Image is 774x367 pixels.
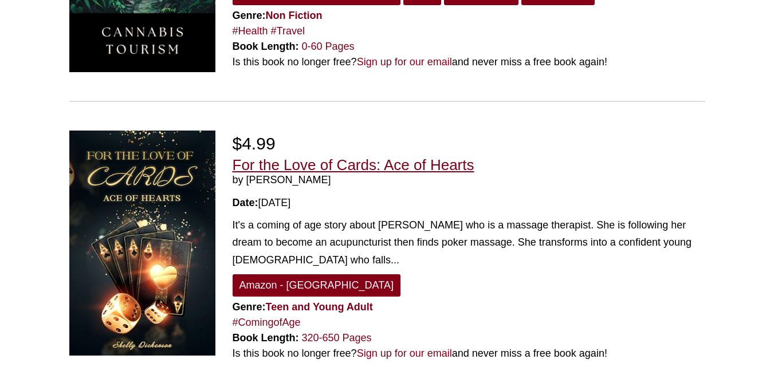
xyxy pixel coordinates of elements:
[233,317,301,328] a: #ComingofAge
[266,301,373,313] a: Teen and Young Adult
[271,25,305,37] a: #Travel
[233,10,323,21] strong: Genre:
[302,332,372,344] a: 320-650 Pages
[233,195,705,211] div: [DATE]
[233,54,705,70] div: Is this book no longer free? and never miss a free book again!
[233,41,299,52] strong: Book Length:
[357,56,452,68] a: Sign up for our email
[233,25,268,37] a: #Health
[233,174,705,187] span: by [PERSON_NAME]
[233,156,474,173] a: For the Love of Cards: Ace of Hearts
[233,346,705,361] div: Is this book no longer free? and never miss a free book again!
[233,134,276,153] span: $4.99
[266,10,323,21] a: Non Fiction
[302,41,355,52] a: 0-60 Pages
[233,301,373,313] strong: Genre:
[69,131,215,356] img: For the Love of Cards: Ace of Hearts
[233,274,400,297] a: Amazon - [GEOGRAPHIC_DATA]
[233,332,299,344] strong: Book Length:
[233,216,705,269] div: It's a coming of age story about [PERSON_NAME] who is a massage therapist. She is following her d...
[357,348,452,359] a: Sign up for our email
[233,197,258,208] strong: Date:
